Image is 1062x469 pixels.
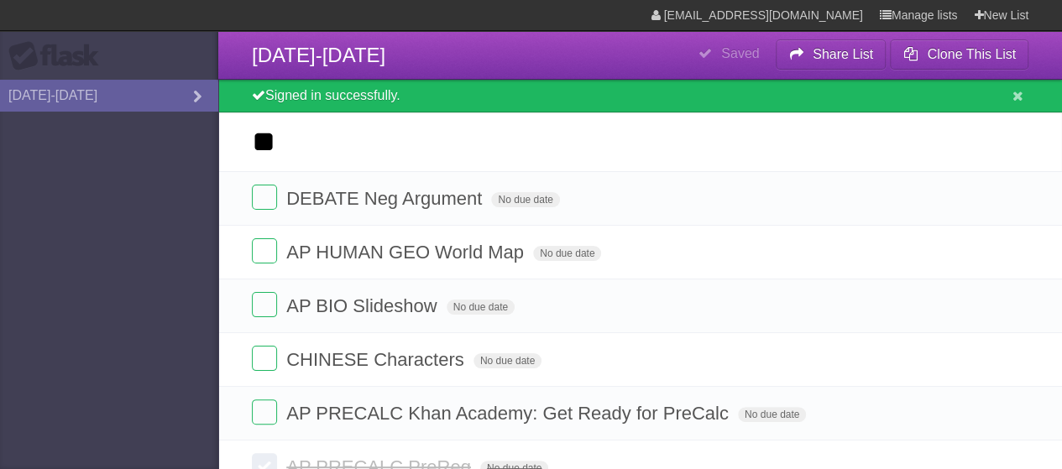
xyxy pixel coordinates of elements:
span: [DATE]-[DATE] [252,44,385,66]
label: Done [252,238,277,263]
span: No due date [473,353,541,368]
span: DEBATE Neg Argument [286,188,486,209]
span: AP PRECALC Khan Academy: Get Ready for PreCalc [286,403,733,424]
label: Done [252,346,277,371]
div: Flask [8,41,109,71]
span: AP BIO Slideshow [286,295,441,316]
div: Signed in successfully. [218,80,1062,112]
button: Clone This List [890,39,1028,70]
span: No due date [738,407,806,422]
b: Saved [721,46,759,60]
span: CHINESE Characters [286,349,468,370]
label: Done [252,185,277,210]
button: Share List [776,39,887,70]
span: AP HUMAN GEO World Map [286,242,528,263]
b: Clone This List [927,47,1016,61]
span: No due date [447,300,515,315]
label: Done [252,399,277,425]
label: Done [252,292,277,317]
b: Share List [813,47,873,61]
span: No due date [533,246,601,261]
span: No due date [491,192,559,207]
